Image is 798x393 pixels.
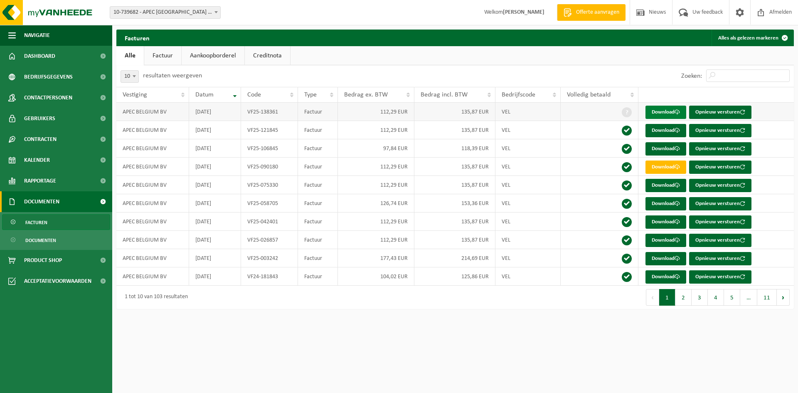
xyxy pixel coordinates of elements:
[2,232,110,248] a: Documenten
[689,197,751,210] button: Opnieuw versturen
[24,108,55,129] span: Gebruikers
[495,176,561,194] td: VEL
[298,121,338,139] td: Factuur
[241,176,298,194] td: VF25-075330
[116,249,189,267] td: APEC BELGIUM BV
[189,249,241,267] td: [DATE]
[414,249,495,267] td: 214,69 EUR
[689,161,751,174] button: Opnieuw versturen
[708,289,724,306] button: 4
[116,194,189,213] td: APEC BELGIUM BV
[338,176,414,194] td: 112,29 EUR
[567,91,611,98] span: Volledig betaald
[675,289,692,306] button: 2
[116,231,189,249] td: APEC BELGIUM BV
[495,121,561,139] td: VEL
[414,158,495,176] td: 135,87 EUR
[338,267,414,286] td: 104,02 EUR
[116,213,189,231] td: APEC BELGIUM BV
[116,139,189,158] td: APEC BELGIUM BV
[495,139,561,158] td: VEL
[241,213,298,231] td: VF25-042401
[689,124,751,137] button: Opnieuw versturen
[298,103,338,121] td: Factuur
[692,289,708,306] button: 3
[338,213,414,231] td: 112,29 EUR
[116,267,189,286] td: APEC BELGIUM BV
[189,267,241,286] td: [DATE]
[338,103,414,121] td: 112,29 EUR
[414,194,495,213] td: 153,36 EUR
[777,289,790,306] button: Next
[645,124,686,137] a: Download
[495,249,561,267] td: VEL
[24,250,62,271] span: Product Shop
[645,161,686,174] a: Download
[24,150,50,171] span: Kalender
[123,91,147,98] span: Vestiging
[189,194,241,213] td: [DATE]
[495,158,561,176] td: VEL
[116,158,189,176] td: APEC BELGIUM BV
[116,30,158,46] h2: Facturen
[298,139,338,158] td: Factuur
[247,91,261,98] span: Code
[195,91,214,98] span: Datum
[298,176,338,194] td: Factuur
[189,176,241,194] td: [DATE]
[414,213,495,231] td: 135,87 EUR
[24,271,91,292] span: Acceptatievoorwaarden
[241,267,298,286] td: VF24-181843
[495,267,561,286] td: VEL
[241,121,298,139] td: VF25-121845
[241,249,298,267] td: VF25-003242
[495,231,561,249] td: VEL
[757,289,777,306] button: 11
[421,91,468,98] span: Bedrag incl. BTW
[298,249,338,267] td: Factuur
[189,231,241,249] td: [DATE]
[414,121,495,139] td: 135,87 EUR
[24,129,57,150] span: Contracten
[645,215,686,229] a: Download
[689,234,751,247] button: Opnieuw versturen
[414,103,495,121] td: 135,87 EUR
[241,158,298,176] td: VF25-090180
[338,231,414,249] td: 112,29 EUR
[121,70,139,83] span: 10
[414,139,495,158] td: 118,39 EUR
[116,176,189,194] td: APEC BELGIUM BV
[24,191,59,212] span: Documenten
[116,46,144,65] a: Alle
[689,142,751,156] button: Opnieuw versturen
[338,121,414,139] td: 112,29 EUR
[414,231,495,249] td: 135,87 EUR
[495,213,561,231] td: VEL
[110,7,220,18] span: 10-739682 - APEC BELGIUM BV - DEINZE
[645,270,686,284] a: Download
[116,103,189,121] td: APEC BELGIUM BV
[557,4,626,21] a: Offerte aanvragen
[110,6,221,19] span: 10-739682 - APEC BELGIUM BV - DEINZE
[495,103,561,121] td: VEL
[645,252,686,265] a: Download
[304,91,317,98] span: Type
[689,179,751,192] button: Opnieuw versturen
[574,8,621,17] span: Offerte aanvragen
[24,67,73,87] span: Bedrijfsgegevens
[298,267,338,286] td: Factuur
[2,214,110,230] a: Facturen
[24,87,72,108] span: Contactpersonen
[414,267,495,286] td: 125,86 EUR
[121,290,188,305] div: 1 tot 10 van 103 resultaten
[121,71,138,82] span: 10
[189,213,241,231] td: [DATE]
[116,121,189,139] td: APEC BELGIUM BV
[645,106,686,119] a: Download
[645,179,686,192] a: Download
[189,158,241,176] td: [DATE]
[338,139,414,158] td: 97,84 EUR
[681,73,702,79] label: Zoeken:
[338,158,414,176] td: 112,29 EUR
[689,106,751,119] button: Opnieuw versturen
